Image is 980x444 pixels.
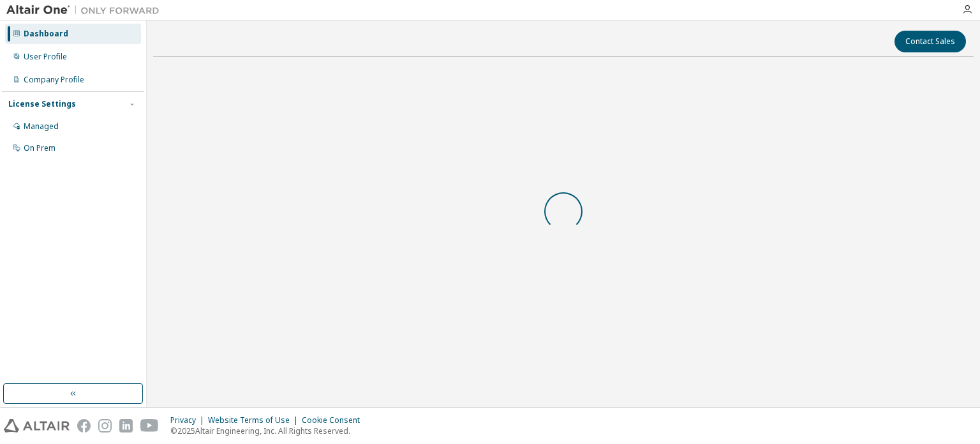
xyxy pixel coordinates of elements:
[24,75,84,85] div: Company Profile
[24,52,67,62] div: User Profile
[119,419,133,433] img: linkedin.svg
[98,419,112,433] img: instagram.svg
[6,4,166,17] img: Altair One
[170,415,208,425] div: Privacy
[24,29,68,39] div: Dashboard
[208,415,302,425] div: Website Terms of Use
[302,415,367,425] div: Cookie Consent
[8,99,76,109] div: License Settings
[77,419,91,433] img: facebook.svg
[24,121,59,132] div: Managed
[24,143,56,153] div: On Prem
[170,425,367,436] p: © 2025 Altair Engineering, Inc. All Rights Reserved.
[140,419,159,433] img: youtube.svg
[4,419,70,433] img: altair_logo.svg
[895,31,966,52] button: Contact Sales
